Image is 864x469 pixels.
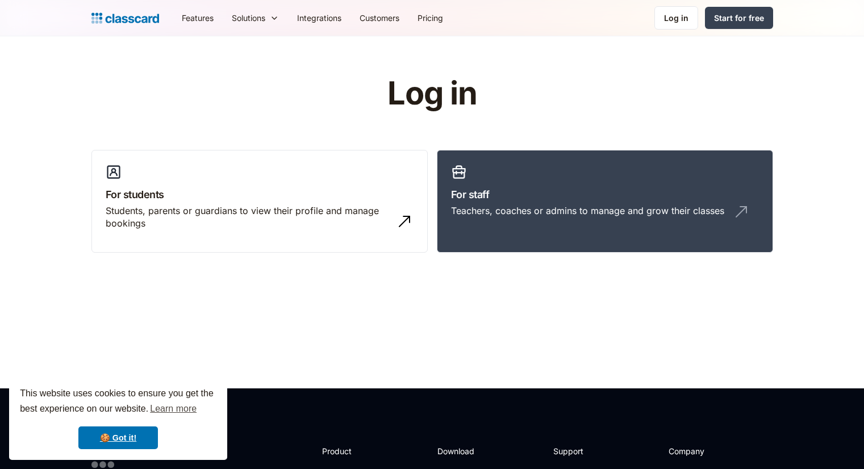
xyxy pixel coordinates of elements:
[91,150,428,253] a: For studentsStudents, parents or guardians to view their profile and manage bookings
[669,445,744,457] h2: Company
[408,5,452,31] a: Pricing
[705,7,773,29] a: Start for free
[664,12,688,24] div: Log in
[437,445,484,457] h2: Download
[173,5,223,31] a: Features
[252,76,612,111] h1: Log in
[451,187,759,202] h3: For staff
[232,12,265,24] div: Solutions
[350,5,408,31] a: Customers
[91,10,159,26] a: Logo
[437,150,773,253] a: For staffTeachers, coaches or admins to manage and grow their classes
[322,445,383,457] h2: Product
[20,387,216,417] span: This website uses cookies to ensure you get the best experience on our website.
[288,5,350,31] a: Integrations
[451,204,724,217] div: Teachers, coaches or admins to manage and grow their classes
[654,6,698,30] a: Log in
[78,426,158,449] a: dismiss cookie message
[106,204,391,230] div: Students, parents or guardians to view their profile and manage bookings
[223,5,288,31] div: Solutions
[553,445,599,457] h2: Support
[9,376,227,460] div: cookieconsent
[714,12,764,24] div: Start for free
[106,187,414,202] h3: For students
[148,400,198,417] a: learn more about cookies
